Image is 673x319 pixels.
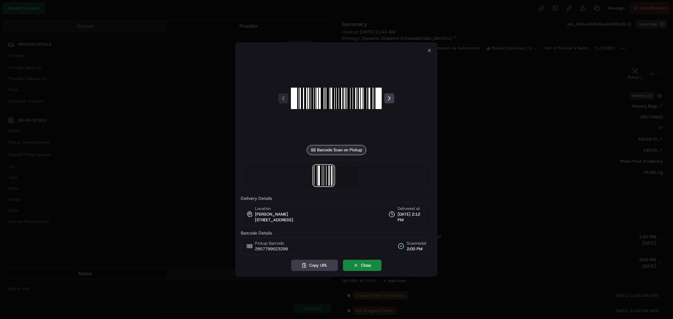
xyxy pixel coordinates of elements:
span: API Documentation [60,91,101,98]
img: 1736555255976-a54dd68f-1ca7-489b-9aae-adbdc363a1c4 [6,60,18,72]
a: 📗Knowledge Base [4,89,51,100]
button: Close [343,260,381,271]
span: [PERSON_NAME] [255,212,288,217]
div: We're available if you need us! [21,67,80,72]
span: Knowledge Base [13,91,48,98]
span: Pickup Barcode [255,241,288,246]
img: Nash [6,6,19,19]
div: Start new chat [21,60,103,67]
span: 2657799523299 [255,246,288,252]
label: Delivery Details [241,196,432,200]
span: Pylon [63,107,76,112]
button: Start new chat [107,62,115,70]
div: Barcode Scan on Pickup [307,145,366,155]
span: Scanned at [407,241,427,246]
label: Barcode Details [241,231,432,235]
button: Copy URL [291,260,338,271]
img: barcode_scan_on_pickup image [314,165,334,186]
span: [DATE] 2:12 PM [398,212,427,223]
div: 📗 [6,92,11,97]
span: 2:00 PM [407,246,427,252]
span: Location [255,206,271,212]
div: 💻 [53,92,58,97]
a: 💻API Documentation [51,89,104,100]
input: Clear [16,41,104,47]
a: Powered byPylon [44,107,76,112]
span: Delivered at [398,206,427,212]
p: Welcome 👋 [6,25,115,35]
img: barcode_scan_on_pickup image [291,53,382,144]
span: [STREET_ADDRESS] [255,217,293,223]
